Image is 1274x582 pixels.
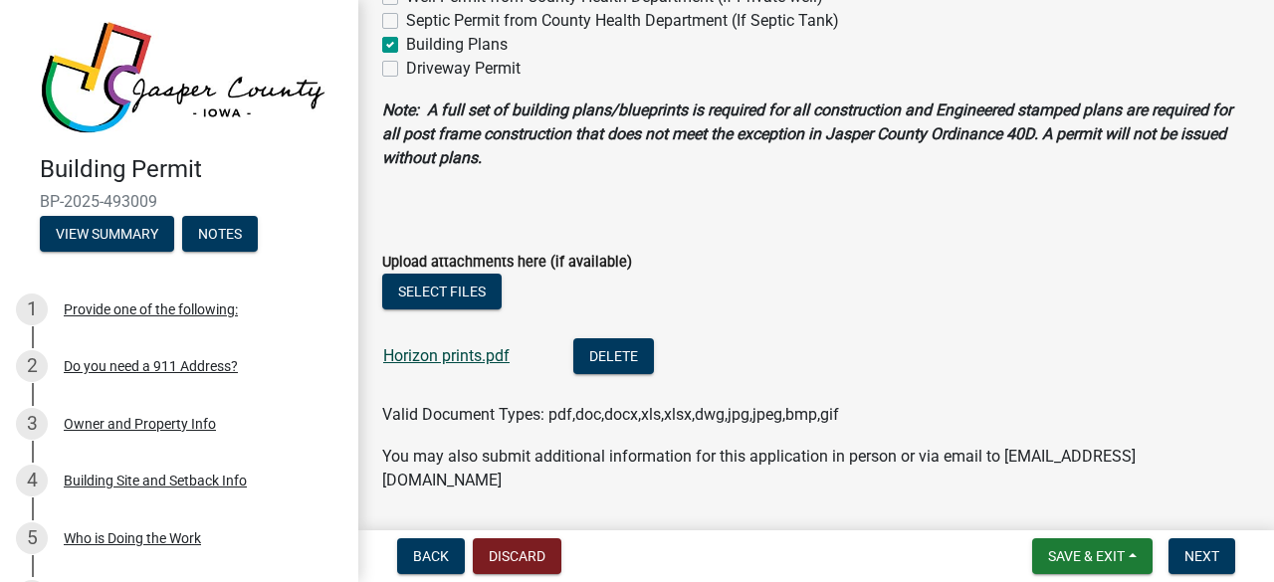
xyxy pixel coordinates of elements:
[382,100,1232,167] strong: Note: A full set of building plans/blueprints is required for all construction and Engineered sta...
[182,227,258,243] wm-modal-confirm: Notes
[64,531,201,545] div: Who is Doing the Work
[16,293,48,325] div: 1
[64,359,238,373] div: Do you need a 911 Address?
[573,348,654,367] wm-modal-confirm: Delete Document
[406,33,508,57] label: Building Plans
[64,474,247,487] div: Building Site and Setback Info
[383,346,510,365] a: Horizon prints.pdf
[1032,538,1153,574] button: Save & Exit
[382,274,502,309] button: Select files
[382,256,632,270] label: Upload attachments here (if available)
[1168,538,1235,574] button: Next
[16,408,48,440] div: 3
[1184,548,1219,564] span: Next
[473,538,561,574] button: Discard
[573,338,654,374] button: Delete
[40,216,174,252] button: View Summary
[182,216,258,252] button: Notes
[16,350,48,382] div: 2
[40,21,326,134] img: Jasper County, Iowa
[64,302,238,316] div: Provide one of the following:
[40,155,342,184] h4: Building Permit
[40,192,318,211] span: BP-2025-493009
[40,227,174,243] wm-modal-confirm: Summary
[406,9,839,33] label: Septic Permit from County Health Department (If Septic Tank)
[397,538,465,574] button: Back
[382,445,1250,492] p: You may also submit additional information for this application in person or via email to [EMAIL_...
[64,417,216,431] div: Owner and Property Info
[16,465,48,496] div: 4
[413,548,449,564] span: Back
[382,405,839,424] span: Valid Document Types: pdf,doc,docx,xls,xlsx,dwg,jpg,jpeg,bmp,gif
[406,57,521,81] label: Driveway Permit
[1048,548,1125,564] span: Save & Exit
[16,522,48,554] div: 5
